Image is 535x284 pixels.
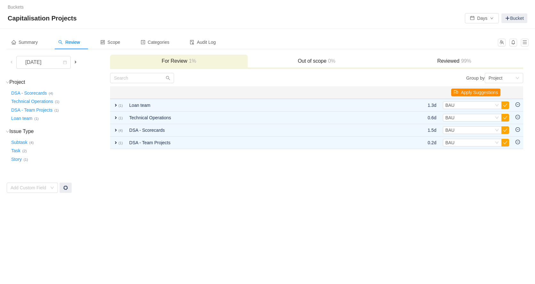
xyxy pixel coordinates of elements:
a: Bucket [501,13,527,23]
h3: Issue Type [10,128,109,135]
span: BAU [445,128,455,133]
button: icon: flagApply Suggestions [451,89,500,96]
h3: Project [10,79,109,85]
i: icon: minus-circle [515,115,520,119]
td: Technical Operations [126,112,389,124]
span: expand [113,128,118,133]
div: Project [489,73,503,83]
i: icon: audit [190,40,194,44]
button: icon: check [501,101,509,109]
button: icon: check [501,139,509,146]
td: DSA - Scorecards [126,124,389,137]
button: DSA - Scorecards [10,88,49,98]
small: (1) [118,141,123,145]
button: icon: menu [521,39,529,46]
h3: For Review [113,58,244,64]
small: (1) [118,116,123,120]
div: Group by [316,73,523,83]
i: icon: down [515,76,519,81]
span: expand [113,115,118,120]
span: expand [113,140,118,145]
td: 1.3d [424,99,439,112]
i: icon: down [6,130,9,133]
button: Technical Operations [10,97,55,107]
a: Buckets [8,4,24,10]
span: 99% [459,58,471,64]
small: (1) [24,158,28,162]
button: Story [10,154,24,164]
span: BAU [445,115,455,120]
i: icon: profile [141,40,145,44]
td: Loan team [126,99,389,112]
span: Review [58,40,80,45]
button: Loan team [10,114,34,124]
div: [DATE] [20,56,48,68]
button: DSA - Team Projects [10,105,54,115]
i: icon: down [6,81,9,84]
span: expand [113,103,118,108]
td: 0.2d [424,137,439,149]
i: icon: home [12,40,16,44]
button: Task [10,146,22,156]
span: Audit Log [190,40,216,45]
small: (1) [54,108,59,112]
span: 0% [326,58,335,64]
span: Summary [12,40,38,45]
span: Categories [141,40,170,45]
span: Capitalisation Projects [8,13,81,23]
i: icon: down [495,116,499,120]
small: (4) [49,91,53,95]
h3: Reviewed [388,58,520,64]
i: icon: search [58,40,63,44]
td: DSA - Team Projects [126,137,389,149]
i: icon: control [100,40,105,44]
i: icon: minus-circle [515,127,520,132]
i: icon: down [50,186,54,190]
i: icon: calendar [63,60,67,65]
span: 1% [187,58,196,64]
div: Add Custom Field [11,185,47,191]
td: 0.6d [424,112,439,124]
span: Scope [100,40,120,45]
i: icon: minus-circle [515,140,520,144]
small: (1) [34,117,39,121]
td: 1.5d [424,124,439,137]
input: Search [110,73,174,83]
button: icon: check [501,126,509,134]
i: icon: down [495,128,499,133]
i: icon: search [166,76,170,80]
small: (2) [22,149,27,153]
small: (4) [118,129,123,132]
small: (4) [29,141,34,145]
button: icon: calendarDaysicon: down [465,13,499,23]
button: icon: bell [509,39,517,46]
i: icon: down [495,141,499,145]
button: Subtask [10,137,29,147]
span: BAU [445,140,455,145]
i: icon: minus-circle [515,102,520,107]
h3: Out of scope [251,58,382,64]
small: (1) [55,100,60,104]
small: (1) [118,104,123,107]
button: icon: team [498,39,506,46]
i: icon: down [495,103,499,108]
button: icon: check [501,114,509,122]
span: BAU [445,103,455,108]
